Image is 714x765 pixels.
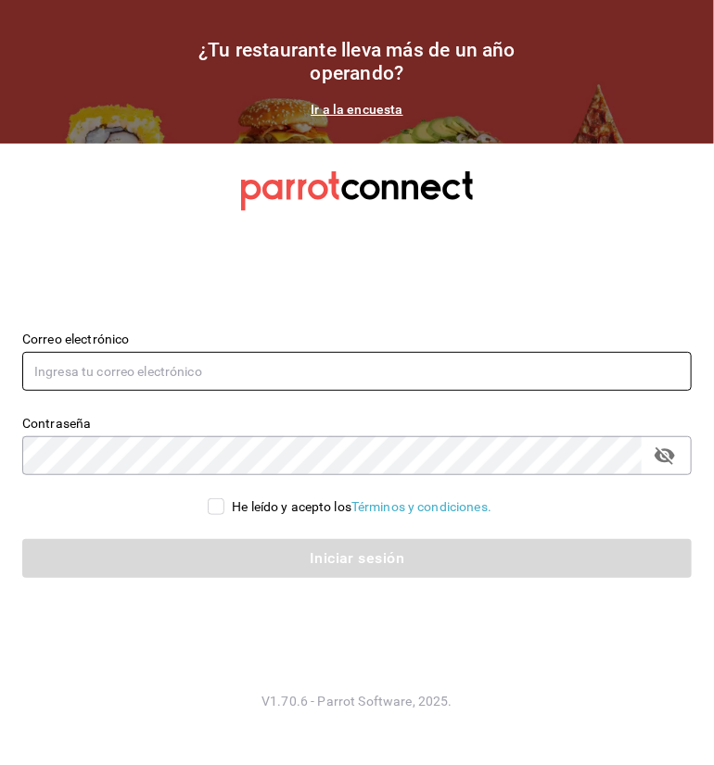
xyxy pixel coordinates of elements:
[649,440,681,471] button: passwordField
[311,102,402,117] a: Ir a la encuesta
[22,352,692,391] input: Ingresa tu correo electrónico
[22,417,692,430] label: Contraseña
[22,332,692,345] label: Correo electrónico
[232,497,491,517] div: He leído y acepto los
[172,39,542,85] h1: ¿Tu restaurante lleva más de un año operando?
[351,499,491,514] a: Términos y condiciones.
[22,692,692,710] p: V1.70.6 - Parrot Software, 2025.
